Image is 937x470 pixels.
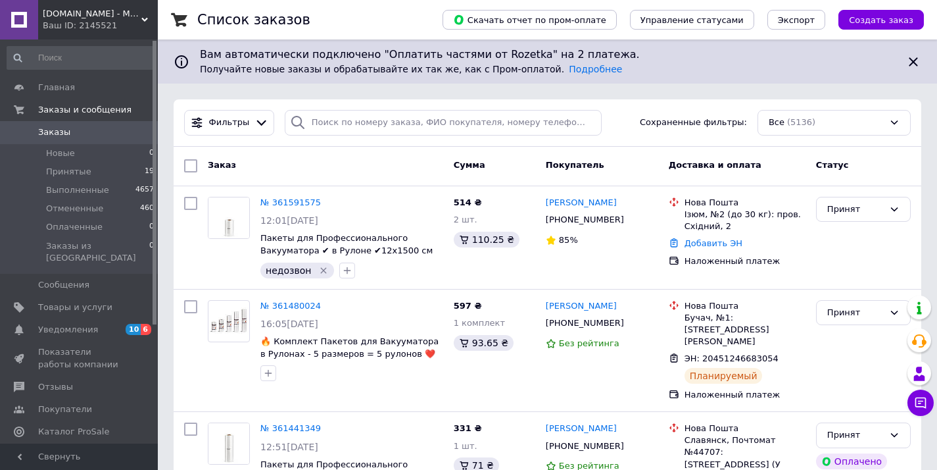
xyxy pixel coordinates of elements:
span: Принятые [46,166,91,178]
a: Фото товару [208,300,250,342]
a: Пакеты для Профессионального Вакууматора ✔ в Рулоне ✔12х1500 см 🔥 ОРИГИНАЛ ❤️ ТМ ComShop [260,233,433,267]
span: Заказ [208,160,236,170]
span: Покупатель [546,160,604,170]
span: 12:01[DATE] [260,215,318,226]
span: Заказы из [GEOGRAPHIC_DATA] [46,240,149,264]
span: (5136) [787,117,815,127]
span: 0 [149,240,154,264]
div: Принят [827,203,884,217]
div: Ваш ID: 2145521 [43,20,158,32]
a: Создать заказ [825,14,924,24]
div: Принят [827,306,884,320]
input: Поиск по номеру заказа, ФИО покупателя, номеру телефона, Email, номеру накладной [285,110,602,136]
button: Скачать отчет по пром-оплате [443,10,617,30]
img: Фото товару [208,307,249,334]
span: Без рейтинга [559,338,619,348]
span: Каталог ProSale [38,426,109,438]
a: Фото товару [208,197,250,239]
span: Управление статусами [640,15,744,25]
button: Создать заказ [838,10,924,30]
span: 0 [149,221,154,233]
span: 1 шт. [454,441,477,451]
input: Поиск [7,46,155,70]
span: Показатели работы компании [38,346,122,370]
a: Фото товару [208,423,250,465]
h1: Список заказов [197,12,310,28]
span: ЭН: 20451246683054 [685,353,779,363]
span: Выполненные [46,184,109,196]
span: 2 шт. [454,215,477,224]
span: Отмененные [46,203,103,215]
span: недозвон [266,265,311,276]
span: Создать заказ [849,15,913,25]
button: Чат с покупателем [907,390,934,416]
a: № 361591575 [260,197,321,207]
span: Статус [816,160,849,170]
span: 460 [140,203,154,215]
span: 1 комплект [454,318,505,328]
div: [PHONE_NUMBER] [543,211,627,228]
span: Отзывы [38,381,73,393]
span: Уведомления [38,324,98,336]
div: Нова Пошта [685,423,805,434]
div: Принят [827,429,884,442]
span: Заказы и сообщения [38,104,132,116]
span: 0 [149,147,154,159]
a: [PERSON_NAME] [546,300,617,313]
div: 93.65 ₴ [454,335,514,351]
span: Экспорт [778,15,815,25]
span: Главная [38,82,75,93]
a: Подробнее [569,64,622,74]
a: [PERSON_NAME] [546,423,617,435]
span: Покупатели [38,404,92,415]
div: Наложенный платеж [685,389,805,401]
span: Получайте новые заказы и обрабатывайте их так же, как с Пром-оплатой. [200,64,622,74]
span: Все [769,117,784,129]
div: Оплачено [816,454,887,469]
div: [PHONE_NUMBER] [543,315,627,332]
div: Нова Пошта [685,300,805,312]
span: Оплаченные [46,221,103,233]
span: Фильтры [209,117,250,129]
a: 🔥 Комплект Пакетов для Вакууматора в Рулонах - 5 размеров = 5 рулонов ❤️ ОРИГИНАЛ - ТМ ComShop ❤️ [260,336,439,371]
span: 331 ₴ [454,423,482,433]
span: Сумма [454,160,485,170]
div: [PHONE_NUMBER] [543,438,627,455]
span: Доставка и оплата [669,160,761,170]
span: 12:51[DATE] [260,442,318,452]
a: Добавить ЭН [685,238,742,248]
span: Icon-Store.UA - Мастерская Икон ручной работы под Старину [43,8,141,20]
div: Наложенный платеж [685,255,805,267]
div: Ізюм, №2 (до 30 кг): пров. Східний, 2 [685,209,805,232]
a: [PERSON_NAME] [546,197,617,209]
svg: Удалить метку [318,265,329,276]
span: 6 [141,324,151,335]
img: Фото товару [208,423,249,464]
span: Сообщения [38,279,89,291]
span: Скачать отчет по пром-оплате [453,14,606,26]
a: № 361480024 [260,301,321,311]
span: 85% [559,235,578,245]
span: 19 [145,166,154,178]
span: 4657 [135,184,154,196]
span: 10 [126,324,141,335]
span: Новые [46,147,75,159]
span: 16:05[DATE] [260,319,318,329]
button: Управление статусами [630,10,754,30]
div: Нова Пошта [685,197,805,209]
button: Экспорт [767,10,825,30]
div: Бучач, №1: [STREET_ADDRESS][PERSON_NAME] [685,312,805,348]
span: Вам автоматически подключено "Оплатить частями от Rozetka" на 2 платежа. [200,47,895,63]
span: Заказы [38,126,70,138]
div: 110.25 ₴ [454,232,519,248]
a: № 361441349 [260,423,321,433]
span: 514 ₴ [454,197,482,207]
img: Фото товару [208,197,249,238]
span: 597 ₴ [454,301,482,311]
span: Товары и услуги [38,301,112,313]
span: Сохраненные фильтры: [640,117,747,129]
div: Планируемый [685,368,763,384]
